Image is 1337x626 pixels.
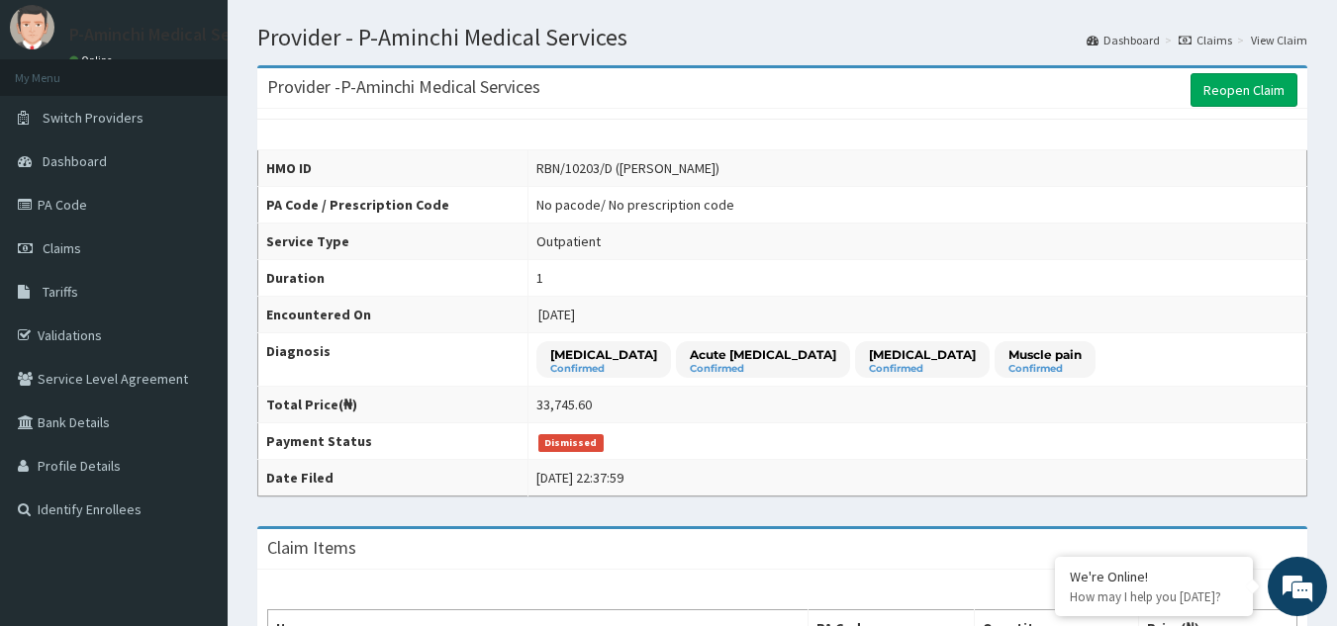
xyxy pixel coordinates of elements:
[115,187,273,387] span: We're online!
[325,10,372,57] div: Minimize live chat window
[536,158,719,178] div: RBN/10203/D ([PERSON_NAME])
[10,416,377,486] textarea: Type your message and hit 'Enter'
[690,346,836,363] p: Acute [MEDICAL_DATA]
[258,224,528,260] th: Service Type
[869,346,976,363] p: [MEDICAL_DATA]
[258,187,528,224] th: PA Code / Prescription Code
[258,387,528,423] th: Total Price(₦)
[1179,32,1232,48] a: Claims
[267,539,356,557] h3: Claim Items
[536,468,623,488] div: [DATE] 22:37:59
[869,364,976,374] small: Confirmed
[536,268,543,288] div: 1
[43,283,78,301] span: Tariffs
[1008,346,1082,363] p: Muscle pain
[536,395,592,414] div: 33,745.60
[1008,364,1082,374] small: Confirmed
[536,231,601,251] div: Outpatient
[257,25,1307,50] h1: Provider - P-Aminchi Medical Services
[536,195,734,215] div: No pacode / No prescription code
[69,53,117,67] a: Online
[258,423,528,460] th: Payment Status
[1191,73,1297,107] a: Reopen Claim
[1251,32,1307,48] a: View Claim
[43,152,107,170] span: Dashboard
[1070,588,1238,605] p: How may I help you today?
[43,239,81,257] span: Claims
[690,364,836,374] small: Confirmed
[1070,568,1238,585] div: We're Online!
[550,364,657,374] small: Confirmed
[43,109,143,127] span: Switch Providers
[258,460,528,496] th: Date Filed
[258,260,528,297] th: Duration
[258,297,528,333] th: Encountered On
[69,26,276,44] p: P-Aminchi Medical Services
[10,5,54,49] img: User Image
[538,306,575,323] span: [DATE]
[103,111,333,136] div: Chat with us now
[538,434,604,452] span: Dismissed
[37,99,80,148] img: d_794563401_company_1708531726252_794563401
[550,346,657,363] p: [MEDICAL_DATA]
[258,150,528,187] th: HMO ID
[267,78,540,96] h3: Provider - P-Aminchi Medical Services
[1087,32,1160,48] a: Dashboard
[258,333,528,387] th: Diagnosis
